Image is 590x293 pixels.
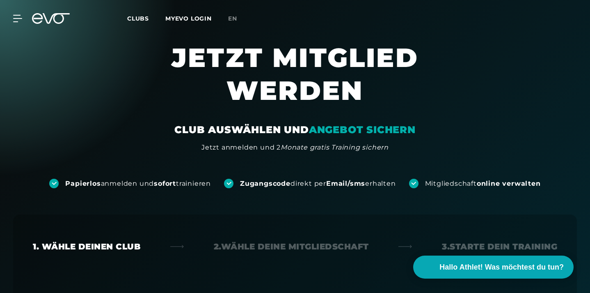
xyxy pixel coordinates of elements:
[228,15,237,22] span: en
[413,256,574,279] button: Hallo Athlet! Was möchtest du tun?
[228,14,247,23] a: en
[165,15,212,22] a: MYEVO LOGIN
[33,241,140,252] div: 1. Wähle deinen Club
[127,15,149,22] span: Clubs
[65,180,101,187] strong: Papierlos
[214,241,369,252] div: 2. Wähle deine Mitgliedschaft
[309,124,416,136] em: ANGEBOT SICHERN
[201,143,389,152] div: Jetzt anmelden und 2
[442,241,557,252] div: 3. Starte dein Training
[174,123,415,136] div: CLUB AUSWÄHLEN UND
[240,179,396,188] div: direkt per erhalten
[65,179,211,188] div: anmelden und trainieren
[281,143,389,151] em: Monate gratis Training sichern
[439,262,564,273] span: Hallo Athlet! Was möchtest du tun?
[106,41,484,123] h1: JETZT MITGLIED WERDEN
[477,180,541,187] strong: online verwalten
[127,14,165,22] a: Clubs
[240,180,290,187] strong: Zugangscode
[425,179,541,188] div: Mitgliedschaft
[326,180,365,187] strong: Email/sms
[154,180,176,187] strong: sofort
